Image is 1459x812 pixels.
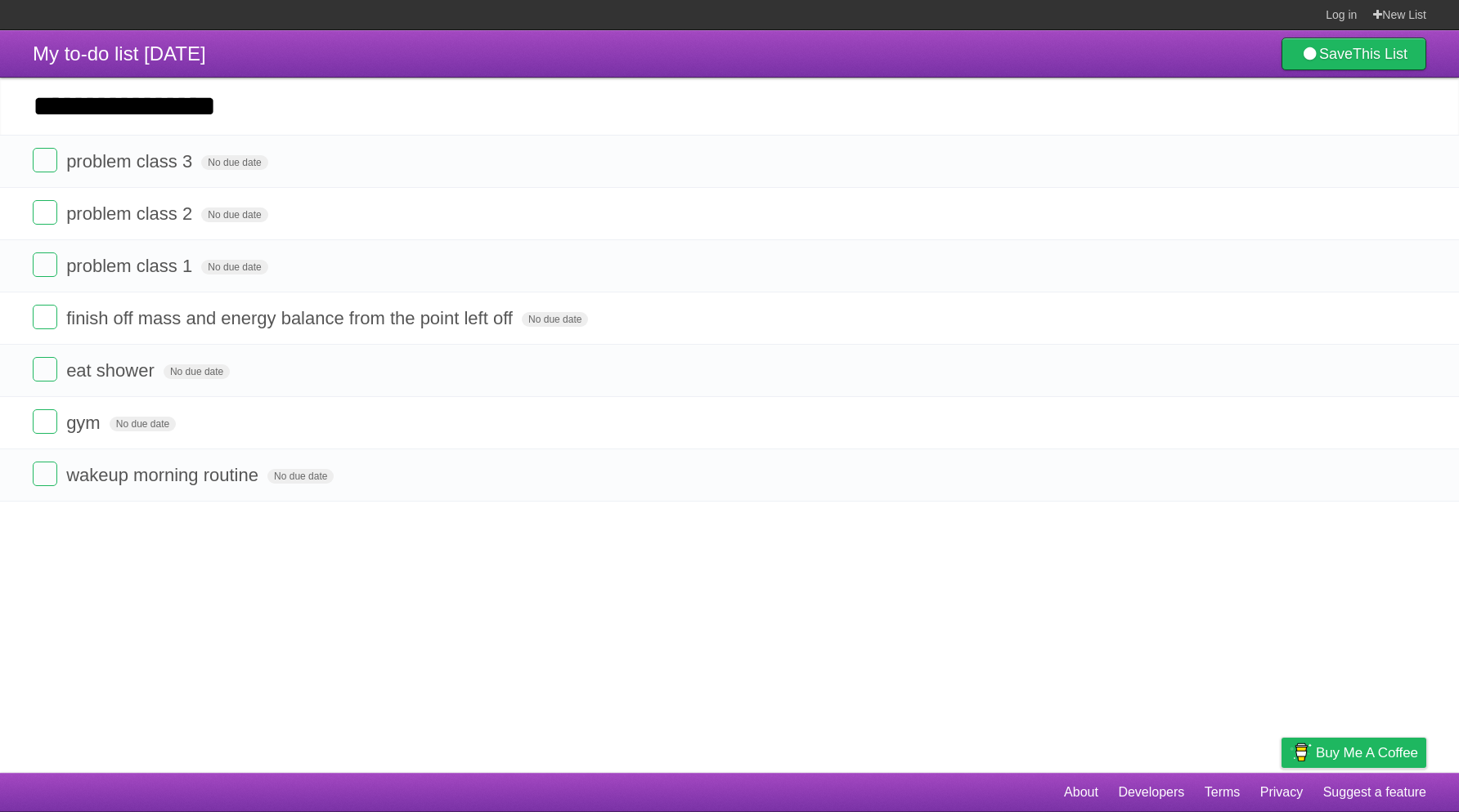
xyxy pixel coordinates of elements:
span: wakeup morning routine [66,465,263,485]
label: Star task [1327,357,1358,384]
label: Done [33,148,57,172]
a: Suggest a feature [1323,777,1426,808]
a: Developers [1118,777,1184,808]
span: My to-do list [DATE] [33,42,206,65]
span: No due date [201,260,267,274]
a: Privacy [1260,777,1303,808]
label: Done [33,357,57,381]
label: Star task [1327,305,1358,332]
a: Buy me a coffee [1282,738,1426,768]
span: No due date [201,207,267,222]
span: gym [66,413,105,433]
span: No due date [267,469,334,484]
a: SaveThis List [1282,38,1426,70]
label: Star task [1327,148,1358,175]
span: No due date [110,417,176,431]
label: Star task [1327,409,1358,436]
b: This List [1353,46,1407,62]
span: eat shower [66,360,159,381]
span: Buy me a coffee [1316,738,1418,767]
label: Done [33,409,57,434]
label: Done [33,305,57,329]
span: No due date [164,364,230,379]
label: Star task [1327,200,1358,227]
span: problem class 2 [66,203,196,224]
span: problem class 3 [66,151,196,172]
span: finish off mass and energy balance from the point left off [66,308,517,328]
span: problem class 1 [66,256,196,276]
span: No due date [201,155,267,170]
img: Buy me a coffee [1290,738,1312,766]
a: Terms [1205,777,1241,808]
label: Done [33,462,57,486]
span: No due date [522,312,588,327]
label: Star task [1327,252,1358,279]
label: Star task [1327,462,1358,489]
a: About [1064,777,1098,808]
label: Done [33,200,57,225]
label: Done [33,252,57,277]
